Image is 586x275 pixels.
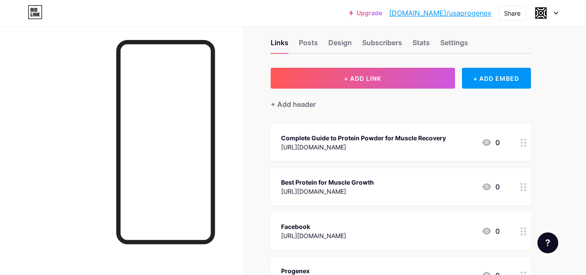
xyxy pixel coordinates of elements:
[281,187,374,196] div: [URL][DOMAIN_NAME]
[481,226,500,236] div: 0
[328,37,352,53] div: Design
[344,75,381,82] span: + ADD LINK
[462,68,531,89] div: + ADD EMBED
[281,222,346,231] div: Facebook
[281,133,446,142] div: Complete Guide to Protein Powder for Muscle Recovery
[299,37,318,53] div: Posts
[389,8,491,18] a: [DOMAIN_NAME]/usaprogenex
[362,37,402,53] div: Subscribers
[271,99,316,109] div: + Add header
[281,142,446,152] div: [URL][DOMAIN_NAME]
[271,37,288,53] div: Links
[281,231,346,240] div: [URL][DOMAIN_NAME]
[440,37,468,53] div: Settings
[349,10,382,17] a: Upgrade
[271,68,455,89] button: + ADD LINK
[481,182,500,192] div: 0
[281,178,374,187] div: Best Protein for Muscle Growth
[533,5,549,21] img: usaprogenex
[481,137,500,148] div: 0
[504,9,521,18] div: Share
[412,37,430,53] div: Stats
